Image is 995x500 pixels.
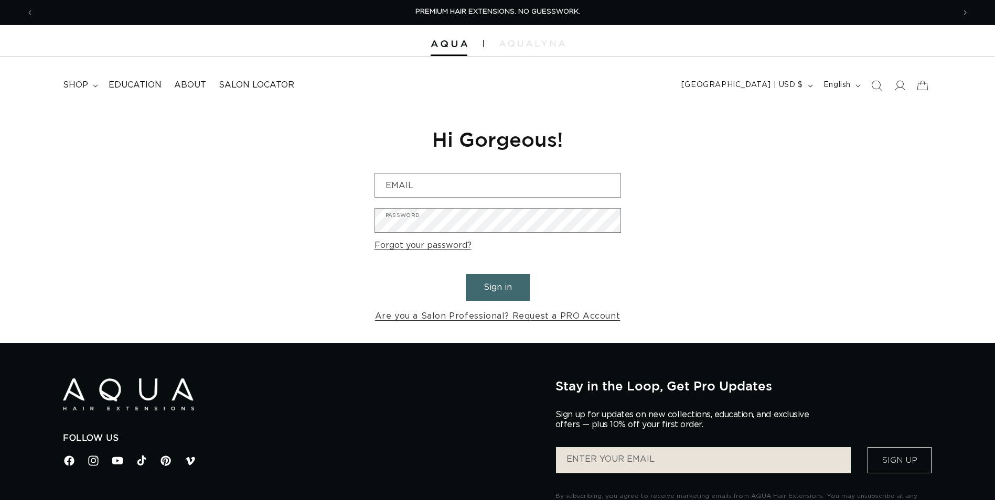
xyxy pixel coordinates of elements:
[18,3,41,23] button: Previous announcement
[102,73,168,97] a: Education
[466,274,530,301] button: Sign in
[375,309,620,324] a: Are you a Salon Professional? Request a PRO Account
[675,75,817,95] button: [GEOGRAPHIC_DATA] | USD $
[63,80,88,91] span: shop
[63,433,540,444] h2: Follow Us
[865,74,888,97] summary: Search
[817,75,865,95] button: English
[681,80,803,91] span: [GEOGRAPHIC_DATA] | USD $
[954,3,977,23] button: Next announcement
[431,40,467,48] img: Aqua Hair Extensions
[109,80,162,91] span: Education
[174,80,206,91] span: About
[375,126,621,152] h1: Hi Gorgeous!
[555,410,818,430] p: Sign up for updates on new collections, education, and exclusive offers — plus 10% off your first...
[212,73,301,97] a: Salon Locator
[823,80,851,91] span: English
[219,80,294,91] span: Salon Locator
[499,40,565,47] img: aqualyna.com
[63,378,194,410] img: Aqua Hair Extensions
[375,238,472,253] a: Forgot your password?
[415,8,580,15] span: PREMIUM HAIR EXTENSIONS. NO GUESSWORK.
[555,378,932,393] h2: Stay in the Loop, Get Pro Updates
[375,173,620,197] input: Email
[556,447,851,473] input: ENTER YOUR EMAIL
[868,447,932,473] button: Sign Up
[57,73,102,97] summary: shop
[168,73,212,97] a: About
